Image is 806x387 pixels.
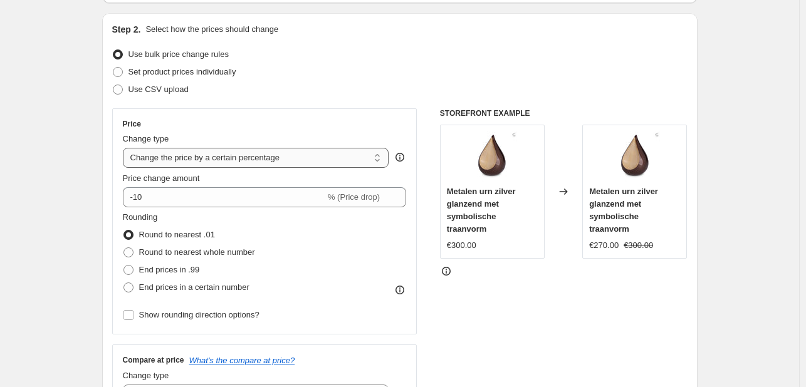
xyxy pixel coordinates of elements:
[123,187,325,207] input: -15
[394,151,406,163] div: help
[610,132,660,182] img: fpu-101-metaal-urn-teardrop_80x.jpg
[112,23,141,36] h2: Step 2.
[440,108,688,118] h6: STOREFRONT EXAMPLE
[123,371,169,380] span: Change type
[139,230,215,239] span: Round to nearest .01
[447,239,476,252] div: €300.00
[123,119,141,129] h3: Price
[123,355,184,365] h3: Compare at price
[128,85,189,94] span: Use CSV upload
[467,132,517,182] img: fpu-101-metaal-urn-teardrop_80x.jpg
[139,282,249,292] span: End prices in a certain number
[589,187,658,234] span: Metalen urn zilver glanzend met symbolische traanvorm
[123,212,158,222] span: Rounding
[624,239,653,252] strike: €300.00
[139,247,255,257] span: Round to nearest whole number
[128,67,236,76] span: Set product prices individually
[145,23,278,36] p: Select how the prices should change
[447,187,516,234] span: Metalen urn zilver glanzend met symbolische traanvorm
[189,356,295,365] button: What's the compare at price?
[123,134,169,143] span: Change type
[139,265,200,274] span: End prices in .99
[589,239,619,252] div: €270.00
[139,310,259,319] span: Show rounding direction options?
[128,49,229,59] span: Use bulk price change rules
[328,192,380,202] span: % (Price drop)
[123,173,200,183] span: Price change amount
